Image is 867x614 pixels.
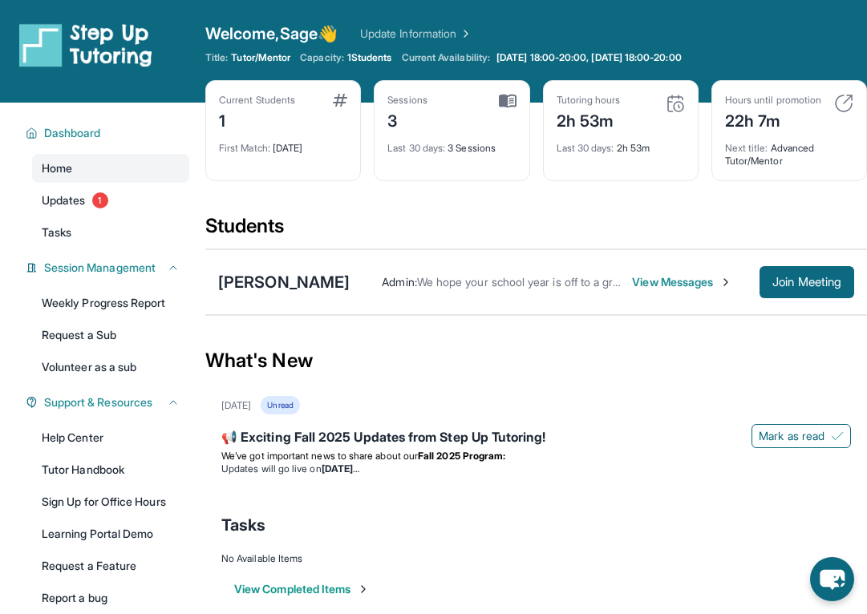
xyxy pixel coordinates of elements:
[219,94,295,107] div: Current Students
[32,289,189,317] a: Weekly Progress Report
[221,450,418,462] span: We’ve got important news to share about our
[322,463,359,475] strong: [DATE]
[760,266,854,298] button: Join Meeting
[32,487,189,516] a: Sign Up for Office Hours
[810,557,854,601] button: chat-button
[221,514,265,536] span: Tasks
[382,275,416,289] span: Admin :
[42,224,71,240] span: Tasks
[32,551,189,580] a: Request a Feature
[772,277,841,287] span: Join Meeting
[205,325,867,396] div: What's New
[219,132,347,155] div: [DATE]
[725,94,821,107] div: Hours until promotion
[221,463,851,475] li: Updates will go live on
[666,94,685,113] img: card
[32,455,189,484] a: Tutor Handbook
[205,22,338,45] span: Welcome, Sage 👋
[759,428,824,444] span: Mark as read
[725,142,768,154] span: Next title :
[205,213,867,248] div: Students
[387,107,427,132] div: 3
[719,276,732,289] img: Chevron-Right
[725,107,821,132] div: 22h 7m
[752,424,851,448] button: Mark as read
[493,51,685,64] a: [DATE] 18:00-20:00, [DATE] 18:00-20:00
[92,192,108,208] span: 1
[32,186,189,215] a: Updates1
[557,107,621,132] div: 2h 53m
[557,94,621,107] div: Tutoring hours
[387,132,516,155] div: 3 Sessions
[221,552,851,565] div: No Available Items
[32,584,189,612] a: Report a bug
[44,260,156,276] span: Session Management
[834,94,853,113] img: card
[38,394,180,410] button: Support & Resources
[218,271,350,293] div: [PERSON_NAME]
[360,26,472,42] a: Update Information
[456,26,472,42] img: Chevron Right
[32,154,189,183] a: Home
[38,125,180,141] button: Dashboard
[44,394,152,410] span: Support & Resources
[234,581,370,597] button: View Completed Items
[38,260,180,276] button: Session Management
[557,132,685,155] div: 2h 53m
[499,94,517,108] img: card
[496,51,682,64] span: [DATE] 18:00-20:00, [DATE] 18:00-20:00
[261,396,299,414] div: Unread
[418,450,505,462] strong: Fall 2025 Program:
[42,160,72,176] span: Home
[221,399,251,412] div: [DATE]
[32,321,189,349] a: Request a Sub
[347,51,392,64] span: 1 Students
[32,519,189,548] a: Learning Portal Demo
[32,423,189,452] a: Help Center
[387,142,445,154] span: Last 30 days :
[387,94,427,107] div: Sessions
[205,51,228,64] span: Title:
[219,142,270,154] span: First Match :
[231,51,290,64] span: Tutor/Mentor
[725,132,853,168] div: Advanced Tutor/Mentor
[219,107,295,132] div: 1
[300,51,344,64] span: Capacity:
[831,430,844,442] img: Mark as read
[402,51,490,64] span: Current Availability:
[221,427,851,450] div: 📢 Exciting Fall 2025 Updates from Step Up Tutoring!
[44,125,101,141] span: Dashboard
[333,94,347,107] img: card
[19,22,152,67] img: logo
[32,353,189,382] a: Volunteer as a sub
[632,274,727,290] span: View Messages
[557,142,614,154] span: Last 30 days :
[32,218,189,247] a: Tasks
[42,192,86,208] span: Updates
